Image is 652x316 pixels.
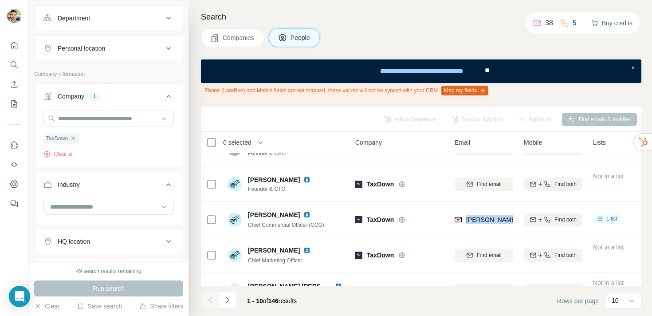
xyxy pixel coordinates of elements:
button: Find email [455,178,513,191]
span: Companies [223,33,255,42]
img: LinkedIn logo [303,176,310,183]
button: Use Surfe API [7,157,21,173]
span: [PERSON_NAME] [248,175,300,184]
button: Enrich CSV [7,76,21,92]
div: Personal location [58,44,105,53]
span: Find both [554,216,577,224]
img: provider findymail logo [455,215,462,224]
button: Company1 [35,86,183,111]
p: 38 [545,18,553,28]
button: Find email [455,249,513,262]
span: TaxDown [367,251,394,260]
button: Department [35,8,183,29]
span: People [291,33,311,42]
button: Search [7,57,21,73]
div: Industry [58,180,80,189]
div: Phone (Landline) and Mobile fields are not mapped, these values will not be synced with your CRM [201,83,490,98]
button: Dashboard [7,176,21,192]
button: Buy credits [591,17,632,29]
button: Feedback [7,196,21,212]
button: Clear [34,302,59,311]
span: Founder & CTO [248,185,314,193]
span: Company [355,138,382,147]
button: Save search [77,302,122,311]
span: [PERSON_NAME] [248,246,300,255]
span: of [263,297,268,304]
button: Find both [524,178,582,191]
p: 5 [573,18,577,28]
span: Find email [477,180,501,188]
span: Lists [593,138,606,147]
button: HQ location [35,231,183,252]
button: Navigate to next page [219,291,236,309]
span: TaxDown [367,215,394,224]
span: Founder & CEO [248,150,314,158]
span: TaxDown [367,180,394,189]
span: [PERSON_NAME][EMAIL_ADDRESS][DOMAIN_NAME] [466,216,622,223]
button: Annual revenue ($) [35,261,183,282]
img: Logo of TaxDown [355,252,362,259]
img: Avatar [228,284,242,298]
div: Open Intercom Messenger [9,286,30,307]
span: Mobile [524,138,542,147]
span: Chief Marketing Officer [248,257,302,264]
span: Not in a list [593,244,624,251]
button: Find both [524,249,582,262]
span: Find both [554,180,577,188]
div: 49 search results remaining [76,267,141,275]
p: Company information [34,70,183,78]
span: Not in a list [593,173,624,180]
iframe: Banner [201,59,641,83]
img: Logo of TaxDown [355,216,362,223]
div: Department [58,14,90,23]
button: Personal location [35,38,183,59]
span: 1 list [606,215,617,223]
p: 10 [612,296,619,305]
img: Avatar [7,9,21,23]
h4: Search [201,11,641,23]
span: Chief Commercial Officer (CCO) [248,222,324,228]
button: Find both [524,213,582,226]
button: Clear all [43,150,74,158]
img: LinkedIn logo [303,247,310,254]
span: 1 - 10 [247,297,263,304]
img: LinkedIn logo [335,283,342,290]
img: Logo of TaxDown [355,181,362,188]
button: Industry [35,174,183,199]
span: results [247,297,297,304]
img: Avatar [228,177,242,191]
img: Avatar [228,248,242,262]
span: 146 [268,297,279,304]
span: [PERSON_NAME] [248,210,300,219]
button: Quick start [7,37,21,53]
div: 1 [90,92,100,100]
span: Rows per page [557,296,599,305]
button: Find email [455,284,513,297]
button: My lists [7,96,21,112]
span: TaxDown [46,134,68,142]
span: Find both [554,251,577,259]
button: Use Surfe on LinkedIn [7,137,21,153]
img: Avatar [228,213,242,227]
span: Email [455,138,470,147]
button: Map my fields [441,86,488,95]
span: Not in a list [593,279,624,286]
span: 0 selected [223,138,251,147]
div: HQ location [58,237,90,246]
button: Find both [524,284,582,297]
button: Share filters [139,302,183,311]
div: Company [58,92,84,101]
img: LinkedIn logo [303,211,310,218]
span: [PERSON_NAME] [PERSON_NAME] [248,283,354,290]
span: Find email [477,251,501,259]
